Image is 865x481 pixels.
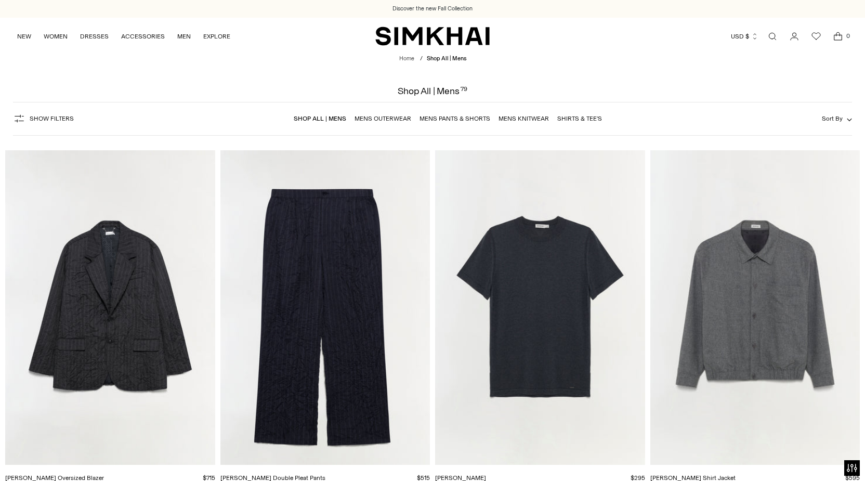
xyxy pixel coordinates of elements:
a: NEW [17,25,31,48]
a: Discover the new Fall Collection [392,5,473,13]
a: SIMKHAI [375,26,490,46]
a: MEN [177,25,191,48]
a: Open cart modal [828,26,848,47]
a: Mens Pants & Shorts [420,115,490,122]
span: 0 [843,31,853,41]
a: Shirts & Tee's [557,115,602,122]
a: Shop All | Mens [294,115,346,122]
a: Nathan Tee [435,150,645,465]
div: / [420,55,423,63]
a: Hank Double Pleat Pants [220,150,430,465]
a: Wishlist [806,26,827,47]
button: Sort By [822,113,852,124]
span: Shop All | Mens [427,55,466,62]
div: 79 [461,86,467,96]
a: Mens Outerwear [355,115,411,122]
nav: breadcrumbs [399,55,466,63]
a: Peter Oversized Blazer [5,150,215,465]
a: Mens Knitwear [499,115,549,122]
a: WOMEN [44,25,68,48]
a: Ernie Blouson Shirt Jacket [650,150,860,465]
button: USD $ [731,25,758,48]
a: Open search modal [762,26,783,47]
h1: Shop All | Mens [398,86,467,96]
a: EXPLORE [203,25,230,48]
a: Home [399,55,414,62]
span: Sort By [822,115,843,122]
span: Show Filters [30,115,74,122]
button: Show Filters [13,110,74,127]
nav: Linked collections [294,108,602,129]
a: Go to the account page [784,26,805,47]
a: DRESSES [80,25,109,48]
a: ACCESSORIES [121,25,165,48]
